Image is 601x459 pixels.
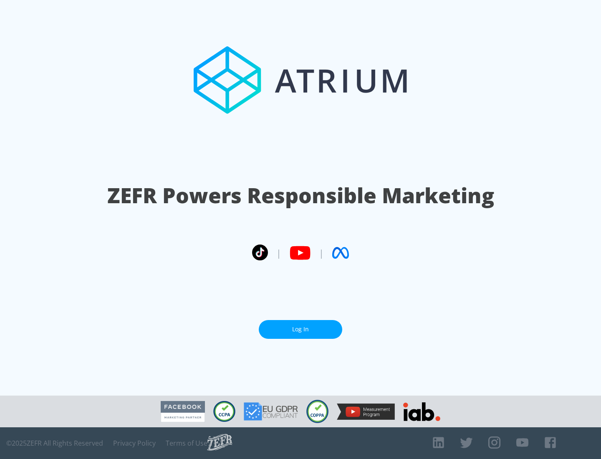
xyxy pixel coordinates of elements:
span: © 2025 ZEFR All Rights Reserved [6,439,103,447]
img: YouTube Measurement Program [337,404,395,420]
span: | [276,247,281,259]
a: Privacy Policy [113,439,156,447]
a: Log In [259,320,342,339]
img: GDPR Compliant [244,402,298,421]
span: | [319,247,324,259]
h1: ZEFR Powers Responsible Marketing [107,181,494,210]
img: IAB [403,402,440,421]
img: COPPA Compliant [306,400,328,423]
a: Terms of Use [166,439,207,447]
img: Facebook Marketing Partner [161,401,205,422]
img: CCPA Compliant [213,401,235,422]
